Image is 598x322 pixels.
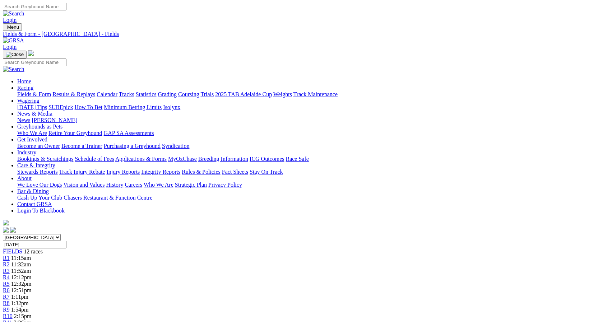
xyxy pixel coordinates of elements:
[59,169,105,175] a: Track Injury Rebate
[106,169,140,175] a: Injury Reports
[3,287,10,293] a: R6
[163,104,180,110] a: Isolynx
[17,188,49,194] a: Bar & Dining
[17,169,57,175] a: Stewards Reports
[17,195,62,201] a: Cash Up Your Club
[11,281,32,287] span: 12:32pm
[17,104,595,111] div: Wagering
[273,91,292,97] a: Weights
[215,91,272,97] a: 2025 TAB Adelaide Cup
[17,98,40,104] a: Wagering
[11,287,32,293] span: 12:51pm
[17,156,73,162] a: Bookings & Scratchings
[198,156,248,162] a: Breeding Information
[136,91,157,97] a: Statistics
[3,23,22,31] button: Toggle navigation
[7,24,19,30] span: Menu
[3,3,66,10] input: Search
[3,227,9,233] img: facebook.svg
[17,201,52,207] a: Contact GRSA
[3,51,27,59] button: Toggle navigation
[17,143,595,149] div: Get Involved
[17,91,51,97] a: Fields & Form
[17,143,60,149] a: Become an Owner
[3,261,10,267] a: R2
[178,91,199,97] a: Coursing
[286,156,309,162] a: Race Safe
[104,104,162,110] a: Minimum Betting Limits
[11,261,31,267] span: 11:32am
[61,143,102,149] a: Become a Trainer
[3,31,595,37] div: Fields & Form - [GEOGRAPHIC_DATA] - Fields
[3,10,24,17] img: Search
[3,59,66,66] input: Search
[250,156,284,162] a: ICG Outcomes
[14,313,32,319] span: 2:15pm
[63,182,105,188] a: Vision and Values
[119,91,134,97] a: Tracks
[17,156,595,162] div: Industry
[182,169,221,175] a: Rules & Policies
[17,117,30,123] a: News
[17,175,32,181] a: About
[17,91,595,98] div: Racing
[17,85,33,91] a: Racing
[10,227,16,233] img: twitter.svg
[3,17,17,23] a: Login
[3,268,10,274] a: R3
[24,248,43,255] span: 12 races
[17,130,595,136] div: Greyhounds as Pets
[3,307,10,313] span: R9
[17,182,595,188] div: About
[158,91,177,97] a: Grading
[17,136,47,143] a: Get Involved
[17,123,62,130] a: Greyhounds as Pets
[3,313,13,319] a: R10
[17,117,595,123] div: News & Media
[3,37,24,44] img: GRSA
[125,182,142,188] a: Careers
[222,169,248,175] a: Fact Sheets
[3,294,10,300] a: R7
[6,52,24,57] img: Close
[3,241,66,248] input: Select date
[17,130,47,136] a: Who We Are
[11,268,31,274] span: 11:52am
[11,274,32,280] span: 12:12pm
[162,143,189,149] a: Syndication
[48,130,102,136] a: Retire Your Greyhound
[28,50,34,56] img: logo-grsa-white.png
[3,281,10,287] a: R5
[250,169,283,175] a: Stay On Track
[144,182,173,188] a: Who We Are
[11,307,29,313] span: 1:54pm
[17,162,55,168] a: Care & Integrity
[17,111,52,117] a: News & Media
[17,149,36,155] a: Industry
[200,91,214,97] a: Trials
[3,255,10,261] a: R1
[17,207,65,214] a: Login To Blackbook
[52,91,95,97] a: Results & Replays
[3,300,10,306] a: R8
[104,130,154,136] a: GAP SA Assessments
[3,66,24,73] img: Search
[17,104,47,110] a: [DATE] Tips
[175,182,207,188] a: Strategic Plan
[3,220,9,225] img: logo-grsa-white.png
[3,248,22,255] a: FIELDS
[11,294,28,300] span: 1:11pm
[17,195,595,201] div: Bar & Dining
[3,44,17,50] a: Login
[3,274,10,280] a: R4
[115,156,167,162] a: Applications & Forms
